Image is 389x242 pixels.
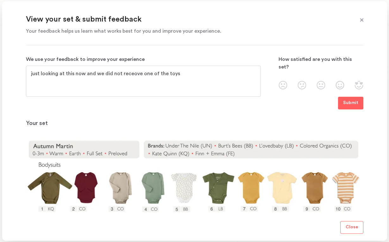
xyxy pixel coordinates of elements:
[26,27,348,35] p: Your feedback helps us learn what works best for you and improve your experience.
[343,99,358,107] p: Submit
[26,120,363,127] p: Your set
[279,56,363,71] p: How satisfied are you with this set?
[26,15,348,25] p: View your set & submit feedback
[340,221,363,234] button: Close
[26,56,261,63] p: We use your feedback to improve your experience
[31,70,256,93] textarea: just looking at this now and we did not receove one of the toys
[346,224,358,231] p: Close
[338,97,363,109] button: Submit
